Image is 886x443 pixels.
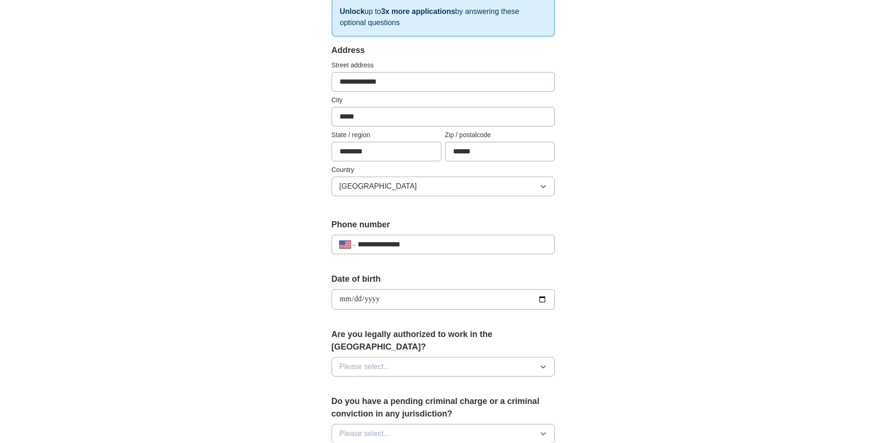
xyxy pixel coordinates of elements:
[332,395,555,420] label: Do you have a pending criminal charge or a criminal conviction in any jurisdiction?
[332,95,555,105] label: City
[340,181,417,192] span: [GEOGRAPHIC_DATA]
[340,428,390,439] span: Please select...
[332,273,555,285] label: Date of birth
[381,7,455,15] strong: 3x more applications
[332,218,555,231] label: Phone number
[340,361,390,372] span: Please select...
[340,7,365,15] strong: Unlock
[332,44,555,57] div: Address
[332,130,441,140] label: State / region
[332,177,555,196] button: [GEOGRAPHIC_DATA]
[332,357,555,377] button: Please select...
[445,130,555,140] label: Zip / postalcode
[332,60,555,70] label: Street address
[332,328,555,353] label: Are you legally authorized to work in the [GEOGRAPHIC_DATA]?
[332,165,555,175] label: Country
